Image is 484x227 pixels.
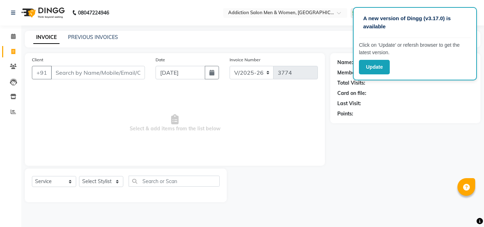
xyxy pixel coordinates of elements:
iframe: chat widget [454,199,477,220]
label: Invoice Number [230,57,260,63]
button: +91 [32,66,52,79]
div: Membership: [337,69,368,76]
a: PREVIOUS INVOICES [68,34,118,40]
a: INVOICE [33,31,60,44]
div: Name: [337,59,353,66]
label: Date [156,57,165,63]
span: Select & add items from the list below [32,88,318,159]
p: Click on ‘Update’ or refersh browser to get the latest version. [359,41,471,56]
div: Total Visits: [337,79,365,87]
div: Points: [337,110,353,118]
div: Card on file: [337,90,366,97]
button: Update [359,60,390,74]
img: logo [18,3,67,23]
div: Last Visit: [337,100,361,107]
label: Client [32,57,43,63]
p: A new version of Dingg (v3.17.0) is available [363,15,467,30]
input: Search or Scan [129,176,220,187]
input: Search by Name/Mobile/Email/Code [51,66,145,79]
b: 08047224946 [78,3,109,23]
